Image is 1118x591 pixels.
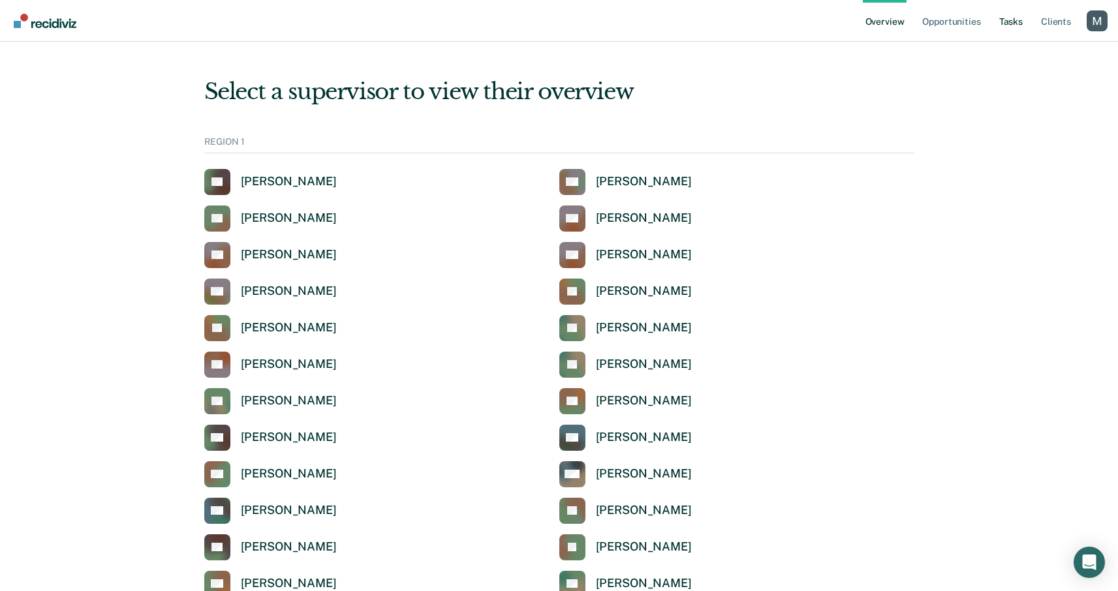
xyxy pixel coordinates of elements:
[241,503,337,518] div: [PERSON_NAME]
[204,78,914,105] div: Select a supervisor to view their overview
[559,461,692,487] a: [PERSON_NAME]
[204,205,337,232] a: [PERSON_NAME]
[559,534,692,560] a: [PERSON_NAME]
[596,393,692,408] div: [PERSON_NAME]
[559,169,692,195] a: [PERSON_NAME]
[241,430,337,445] div: [PERSON_NAME]
[204,279,337,305] a: [PERSON_NAME]
[596,466,692,481] div: [PERSON_NAME]
[241,174,337,189] div: [PERSON_NAME]
[596,247,692,262] div: [PERSON_NAME]
[596,211,692,226] div: [PERSON_NAME]
[559,352,692,378] a: [PERSON_NAME]
[241,539,337,554] div: [PERSON_NAME]
[204,315,337,341] a: [PERSON_NAME]
[241,284,337,299] div: [PERSON_NAME]
[241,357,337,372] div: [PERSON_NAME]
[596,320,692,335] div: [PERSON_NAME]
[559,242,692,268] a: [PERSON_NAME]
[596,430,692,445] div: [PERSON_NAME]
[241,576,337,591] div: [PERSON_NAME]
[241,211,337,226] div: [PERSON_NAME]
[204,169,337,195] a: [PERSON_NAME]
[596,539,692,554] div: [PERSON_NAME]
[559,498,692,524] a: [PERSON_NAME]
[204,242,337,268] a: [PERSON_NAME]
[204,136,914,153] div: REGION 1
[204,425,337,451] a: [PERSON_NAME]
[1087,10,1108,31] button: Profile dropdown button
[204,352,337,378] a: [PERSON_NAME]
[596,284,692,299] div: [PERSON_NAME]
[204,534,337,560] a: [PERSON_NAME]
[204,461,337,487] a: [PERSON_NAME]
[596,174,692,189] div: [PERSON_NAME]
[241,320,337,335] div: [PERSON_NAME]
[204,388,337,414] a: [PERSON_NAME]
[559,315,692,341] a: [PERSON_NAME]
[559,205,692,232] a: [PERSON_NAME]
[596,503,692,518] div: [PERSON_NAME]
[559,388,692,414] a: [PERSON_NAME]
[241,393,337,408] div: [PERSON_NAME]
[559,425,692,451] a: [PERSON_NAME]
[596,576,692,591] div: [PERSON_NAME]
[1074,547,1105,578] div: Open Intercom Messenger
[596,357,692,372] div: [PERSON_NAME]
[241,466,337,481] div: [PERSON_NAME]
[241,247,337,262] div: [PERSON_NAME]
[14,14,76,28] img: Recidiviz
[559,279,692,305] a: [PERSON_NAME]
[204,498,337,524] a: [PERSON_NAME]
